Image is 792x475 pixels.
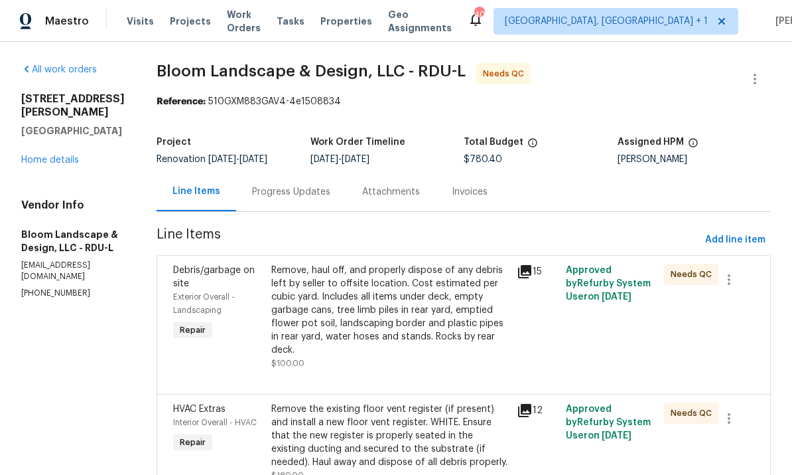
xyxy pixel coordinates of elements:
p: [EMAIL_ADDRESS][DOMAIN_NAME] [21,260,125,282]
span: Projects [170,15,211,28]
span: [DATE] [239,155,267,164]
span: Visits [127,15,154,28]
div: Remove, haul off, and properly dispose of any debris left by seller to offsite location. Cost est... [271,264,509,357]
div: 510GXM883GAV4-4e1508834 [157,95,771,108]
b: Reference: [157,97,206,106]
h5: Work Order Timeline [310,138,405,147]
span: Repair [174,324,211,337]
span: Geo Assignments [388,8,452,35]
div: Invoices [452,185,488,199]
span: Debris/garbage on site [173,266,255,288]
div: 40 [474,8,484,21]
h5: Assigned HPM [618,138,684,147]
span: Line Items [157,228,700,252]
span: Properties [320,15,372,28]
span: The hpm assigned to this work order. [688,138,698,155]
span: Needs QC [671,407,717,420]
span: [DATE] [208,155,236,164]
span: The total cost of line items that have been proposed by Opendoor. This sum includes line items th... [527,138,538,155]
span: HVAC Extras [173,405,226,414]
span: Approved by Refurby System User on [566,405,651,440]
div: Remove the existing floor vent register (if present) and install a new floor vent register. WHITE... [271,403,509,469]
p: [PHONE_NUMBER] [21,288,125,299]
span: [DATE] [602,292,631,302]
span: Exterior Overall - Landscaping [173,293,235,314]
h5: Project [157,138,191,147]
span: - [310,155,369,164]
div: 15 [517,264,558,280]
div: Attachments [362,185,420,199]
span: $780.40 [464,155,502,164]
span: Tasks [277,17,304,26]
span: $100.00 [271,359,304,367]
span: Needs QC [483,67,529,80]
h5: [GEOGRAPHIC_DATA] [21,124,125,138]
a: All work orders [21,65,97,74]
span: Maestro [45,15,89,28]
span: Work Orders [227,8,261,35]
div: Line Items [172,185,220,198]
span: Renovation [157,155,267,164]
div: 12 [517,403,558,419]
span: Add line item [705,232,765,248]
span: Interior Overall - HVAC [173,419,257,427]
div: [PERSON_NAME] [618,155,771,164]
span: - [208,155,267,164]
button: Add line item [700,228,771,252]
span: Needs QC [671,268,717,281]
h4: Vendor Info [21,199,125,212]
span: [DATE] [602,431,631,440]
span: Bloom Landscape & Design, LLC - RDU-L [157,63,466,79]
a: Home details [21,155,79,165]
span: [GEOGRAPHIC_DATA], [GEOGRAPHIC_DATA] + 1 [505,15,708,28]
span: Approved by Refurby System User on [566,266,651,302]
span: [DATE] [342,155,369,164]
span: [DATE] [310,155,338,164]
h5: Total Budget [464,138,523,147]
span: Repair [174,436,211,449]
h5: Bloom Landscape & Design, LLC - RDU-L [21,228,125,254]
h2: [STREET_ADDRESS][PERSON_NAME] [21,92,125,119]
div: Progress Updates [252,185,330,199]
